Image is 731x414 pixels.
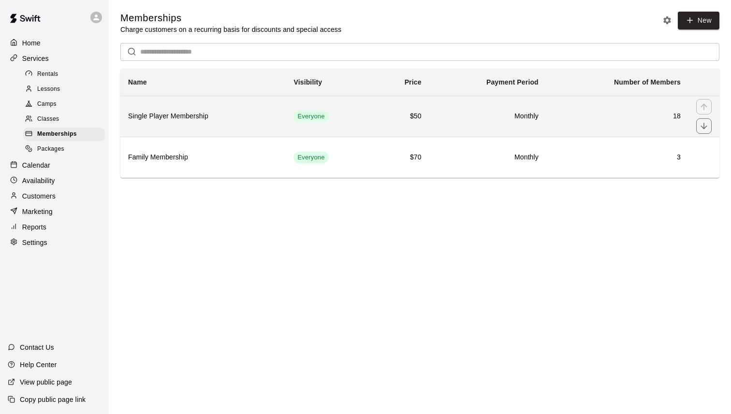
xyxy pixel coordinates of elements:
h5: Memberships [120,12,341,25]
span: Packages [37,144,64,154]
p: Charge customers on a recurring basis for discounts and special access [120,25,341,34]
p: Home [22,38,41,48]
h6: 3 [554,152,681,163]
a: Reports [8,220,101,234]
div: Camps [23,98,105,111]
h6: 18 [554,111,681,122]
p: Help Center [20,360,57,370]
a: New [678,12,719,29]
div: Classes [23,113,105,126]
h6: $50 [381,111,422,122]
a: Settings [8,235,101,250]
a: Services [8,51,101,66]
span: Memberships [37,129,77,139]
span: Everyone [293,112,328,121]
h6: Single Player Membership [128,111,278,122]
p: Calendar [22,160,50,170]
span: Camps [37,100,57,109]
p: Marketing [22,207,53,216]
div: Packages [23,143,105,156]
p: Services [22,54,49,63]
a: Packages [23,142,109,157]
a: Camps [23,97,109,112]
button: move item down [696,118,712,134]
p: Availability [22,176,55,186]
h6: $70 [381,152,422,163]
div: This membership is visible to all customers [293,111,328,122]
p: Settings [22,238,47,247]
b: Price [405,78,422,86]
a: Marketing [8,204,101,219]
b: Payment Period [486,78,539,86]
a: Lessons [23,82,109,97]
h6: Monthly [437,152,539,163]
div: Lessons [23,83,105,96]
p: Customers [22,191,56,201]
p: View public page [20,377,72,387]
h6: Family Membership [128,152,278,163]
button: Memberships settings [660,13,674,28]
div: Memberships [23,128,105,141]
div: This membership is visible to all customers [293,152,328,163]
b: Visibility [293,78,322,86]
a: Classes [23,112,109,127]
h6: Monthly [437,111,539,122]
b: Number of Members [614,78,681,86]
p: Contact Us [20,343,54,352]
a: Memberships [23,127,109,142]
span: Everyone [293,153,328,162]
table: simple table [120,69,719,178]
p: Reports [22,222,46,232]
a: Home [8,36,101,50]
span: Lessons [37,85,60,94]
a: Availability [8,173,101,188]
a: Calendar [8,158,101,172]
div: Rentals [23,68,105,81]
b: Name [128,78,147,86]
span: Rentals [37,70,58,79]
a: Rentals [23,67,109,82]
span: Classes [37,114,59,124]
p: Copy public page link [20,395,86,404]
a: Customers [8,189,101,203]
